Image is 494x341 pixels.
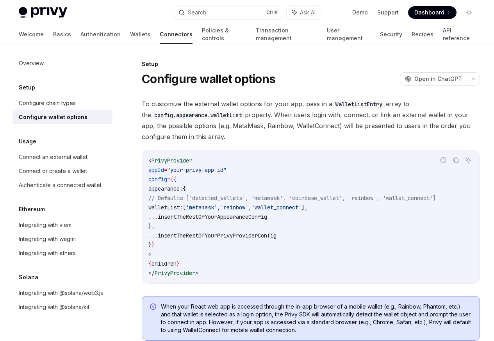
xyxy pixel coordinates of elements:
a: Security [380,25,402,44]
a: Demo [352,9,368,16]
button: Ask AI [463,155,473,165]
span: To customize the external wallet options for your app, pass in a array to the property. When user... [142,98,480,142]
a: API reference [443,25,475,44]
span: 'metamask' [186,204,217,211]
span: insertTheRestOfYourAppearanceConfig [158,213,267,220]
a: Integrating with viem [12,218,112,232]
button: Report incorrect code [438,155,448,165]
span: 'rainbow' [220,204,248,211]
a: Authenticate a connected wallet [12,178,112,192]
span: ... [148,232,158,239]
a: Integrating with @solana/web3.js [12,286,112,300]
h5: Usage [19,137,36,146]
a: Transaction management [256,25,317,44]
a: Wallets [130,25,150,44]
h5: Solana [19,273,38,282]
button: Search...CtrlK [173,5,283,20]
a: Support [377,9,399,16]
span: > [148,251,152,258]
div: Setup [142,60,480,68]
h1: Configure wallet options [142,72,275,86]
span: PrivyProvider [155,270,195,277]
a: Recipes [412,25,433,44]
a: Integrating with wagmi [12,232,112,246]
div: Integrating with ethers [19,248,76,258]
span: walletList: [148,204,183,211]
a: Dashboard [408,6,457,19]
span: { [183,185,186,192]
div: Configure wallet options [19,112,87,122]
span: Open in ChatGPT [414,75,462,83]
div: Integrating with @solana/kit [19,302,89,312]
div: Integrating with @solana/web3.js [19,288,103,298]
a: Integrating with @solana/kit [12,300,112,314]
code: config.appearance.walletList [151,111,245,120]
span: Dashboard [414,9,444,16]
button: Open in ChatGPT [400,72,467,86]
a: Integrating with ethers [12,246,112,260]
a: Connectors [160,25,193,44]
span: , [217,204,220,211]
img: light logo [19,7,67,18]
a: Welcome [19,25,44,44]
span: PrivyProvider [152,157,192,164]
span: ], [301,204,308,211]
span: insertTheRestOfYourPrivyProviderConfig [158,232,276,239]
span: ... [148,213,158,220]
span: config [148,176,167,183]
span: Ask AI [300,9,316,16]
svg: Info [150,304,158,311]
span: { [148,260,152,267]
h5: Setup [19,83,35,92]
div: Integrating with viem [19,220,71,230]
a: Authentication [80,25,121,44]
span: }, [148,223,155,230]
span: { [170,176,173,183]
button: Ask AI [287,5,321,20]
a: Configure wallet options [12,110,112,124]
span: 'wallet_connect' [251,204,301,211]
span: appearance: [148,185,183,192]
span: = [167,176,170,183]
a: Basics [53,25,71,44]
div: Connect an external wallet [19,152,87,162]
span: When your React web app is accessed through the in-app browser of a mobile wallet (e.g., Rainbow,... [161,303,472,334]
span: } [152,241,155,248]
span: [ [183,204,186,211]
button: Toggle dark mode [463,6,475,19]
span: "your-privy-app-id" [167,166,226,173]
span: < [148,157,152,164]
span: , [248,204,251,211]
h5: Ethereum [19,205,45,214]
span: appId [148,166,164,173]
span: </ [148,270,155,277]
div: Overview [19,59,44,68]
div: Search... [188,8,210,17]
div: Authenticate a connected wallet [19,180,102,190]
div: Integrating with wagmi [19,234,76,244]
span: { [173,176,177,183]
span: // Defaults ['detected_wallets', 'metamask', 'coinbase_wallet', 'rainbow', 'wallet_connect'] [148,195,436,202]
span: Ctrl K [266,9,278,16]
div: Connect or create a wallet [19,166,87,176]
a: Overview [12,56,112,70]
div: Configure chain types [19,98,76,108]
span: = [164,166,167,173]
span: > [195,270,198,277]
span: } [177,260,180,267]
code: WalletListEntry [332,100,385,109]
a: Connect an external wallet [12,150,112,164]
span: children [152,260,177,267]
a: User management [327,25,371,44]
span: } [148,241,152,248]
a: Connect or create a wallet [12,164,112,178]
a: Policies & controls [202,25,246,44]
button: Copy the contents from the code block [451,155,461,165]
a: Configure chain types [12,96,112,110]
